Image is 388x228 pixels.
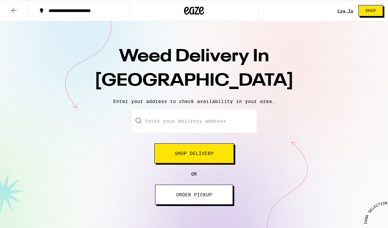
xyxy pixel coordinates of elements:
div: Log In [337,9,353,13]
button: Shop [358,5,383,16]
span: ORDER PICKUP [176,192,212,197]
button: ORDER PICKUP [155,185,233,205]
p: Enter your address to check availability in your area. [7,99,381,104]
span: Shop Delivery [175,151,214,156]
h1: Weed Delivery In [78,45,310,93]
span: Shop [365,9,376,13]
span: [GEOGRAPHIC_DATA] [95,72,294,90]
button: Shop Delivery [154,143,234,163]
input: Enter your delivery address [132,109,257,133]
span: OR [191,171,197,177]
